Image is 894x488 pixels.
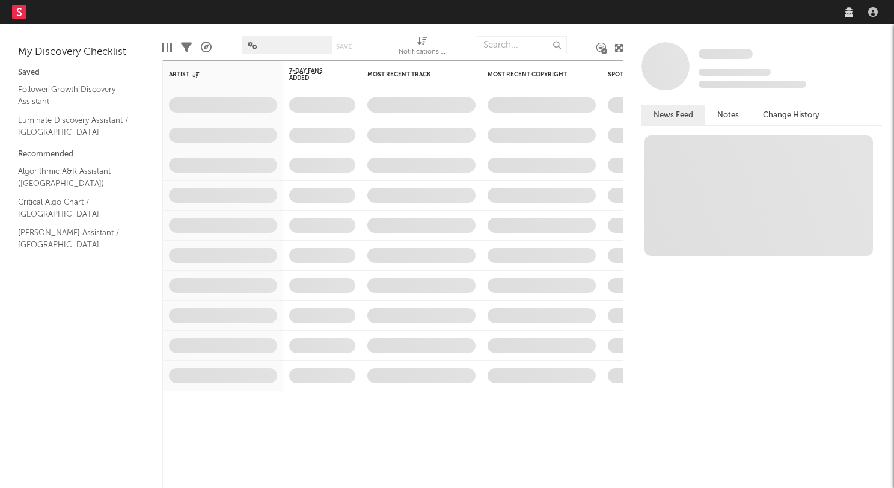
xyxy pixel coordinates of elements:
a: [PERSON_NAME] Assistant / [GEOGRAPHIC_DATA] [18,226,132,251]
a: Luminate Discovery Assistant / [GEOGRAPHIC_DATA] [18,114,132,138]
div: Edit Columns [162,30,172,65]
a: Some Artist [699,48,753,60]
div: Spotify Monthly Listeners [608,71,698,78]
div: Notifications (Artist) [399,45,447,60]
button: Save [336,43,352,50]
span: 0 fans last week [699,81,806,88]
div: Recommended [18,147,144,162]
a: Algorithmic A&R Assistant ([GEOGRAPHIC_DATA]) [18,165,132,190]
span: 7-Day Fans Added [289,67,337,82]
button: Notes [705,105,751,125]
div: Saved [18,66,144,80]
div: A&R Pipeline [201,30,212,65]
input: Search... [477,36,567,54]
button: News Feed [641,105,705,125]
div: My Discovery Checklist [18,45,144,60]
div: Filters [181,30,192,65]
span: Some Artist [699,49,753,59]
div: Artist [169,71,259,78]
a: Follower Growth Discovery Assistant [18,83,132,108]
button: Change History [751,105,831,125]
div: Most Recent Copyright [488,71,578,78]
a: Critical Algo Chart / [GEOGRAPHIC_DATA] [18,196,132,220]
div: Notifications (Artist) [399,30,447,65]
span: Tracking Since: [DATE] [699,69,771,76]
div: Most Recent Track [367,71,458,78]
